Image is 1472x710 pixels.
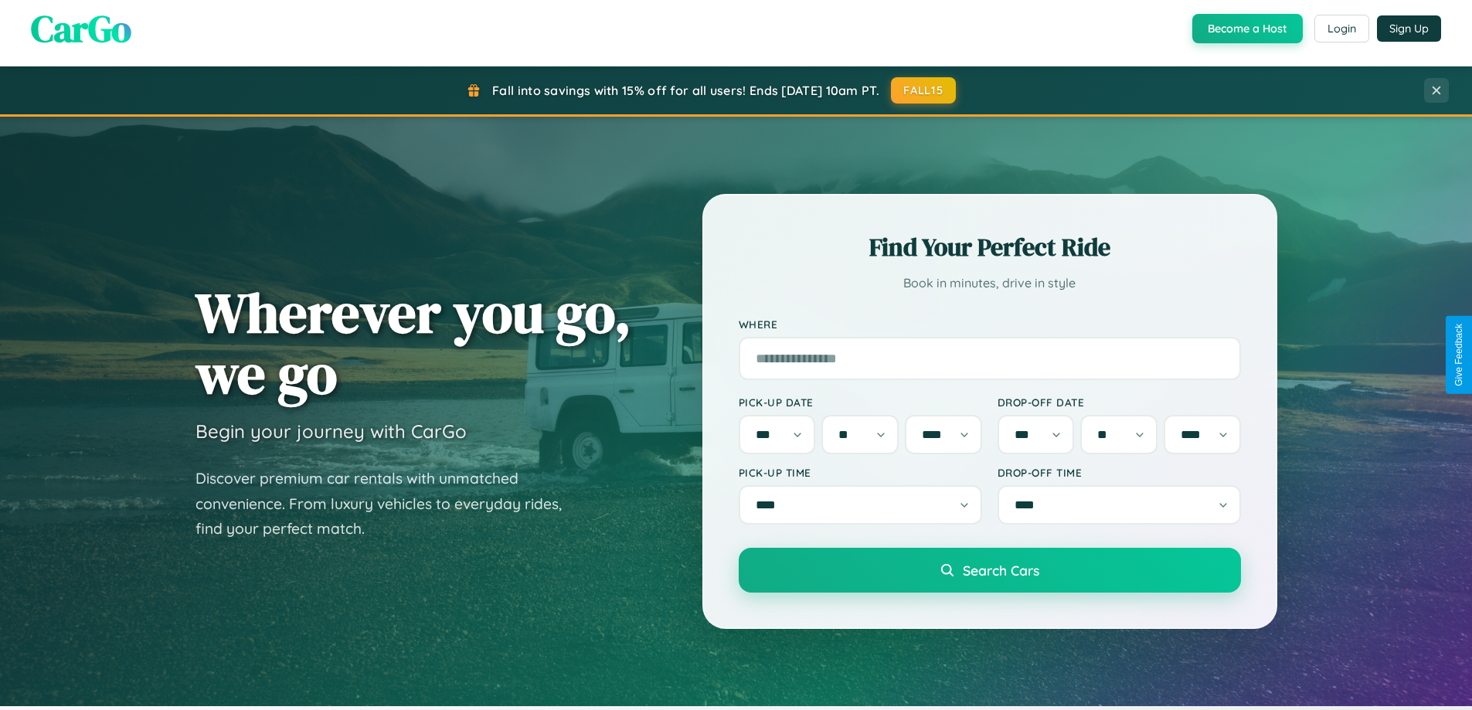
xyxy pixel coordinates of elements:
p: Discover premium car rentals with unmatched convenience. From luxury vehicles to everyday rides, ... [195,466,582,542]
label: Drop-off Date [998,396,1241,409]
span: Fall into savings with 15% off for all users! Ends [DATE] 10am PT. [492,83,879,98]
div: Give Feedback [1453,324,1464,386]
h2: Find Your Perfect Ride [739,230,1241,264]
button: Become a Host [1192,14,1303,43]
p: Book in minutes, drive in style [739,272,1241,294]
label: Where [739,318,1241,331]
span: Search Cars [963,562,1039,579]
span: CarGo [31,3,131,54]
h3: Begin your journey with CarGo [195,420,467,443]
button: Login [1314,15,1369,42]
h1: Wherever you go, we go [195,282,631,404]
button: FALL15 [891,77,956,104]
label: Pick-up Date [739,396,982,409]
label: Drop-off Time [998,466,1241,479]
button: Search Cars [739,548,1241,593]
label: Pick-up Time [739,466,982,479]
button: Sign Up [1377,15,1441,42]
